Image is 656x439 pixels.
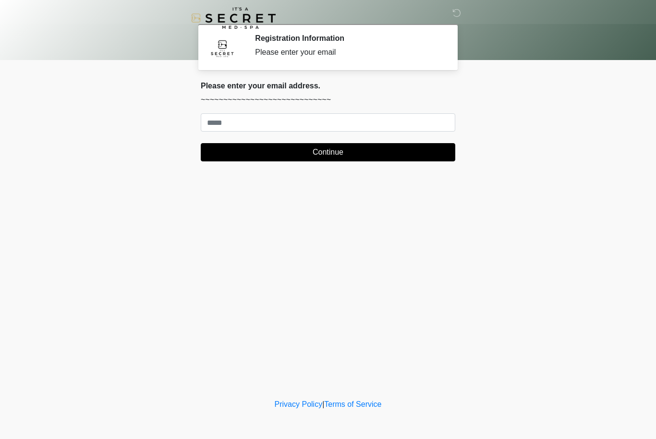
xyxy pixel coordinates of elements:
div: Please enter your email [255,47,441,58]
h2: Please enter your email address. [201,81,455,90]
a: Privacy Policy [275,400,323,408]
a: | [322,400,324,408]
p: ~~~~~~~~~~~~~~~~~~~~~~~~~~~~~ [201,94,455,106]
button: Continue [201,143,455,161]
img: Agent Avatar [208,34,237,62]
h2: Registration Information [255,34,441,43]
img: It's A Secret Med Spa Logo [191,7,276,29]
a: Terms of Service [324,400,381,408]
